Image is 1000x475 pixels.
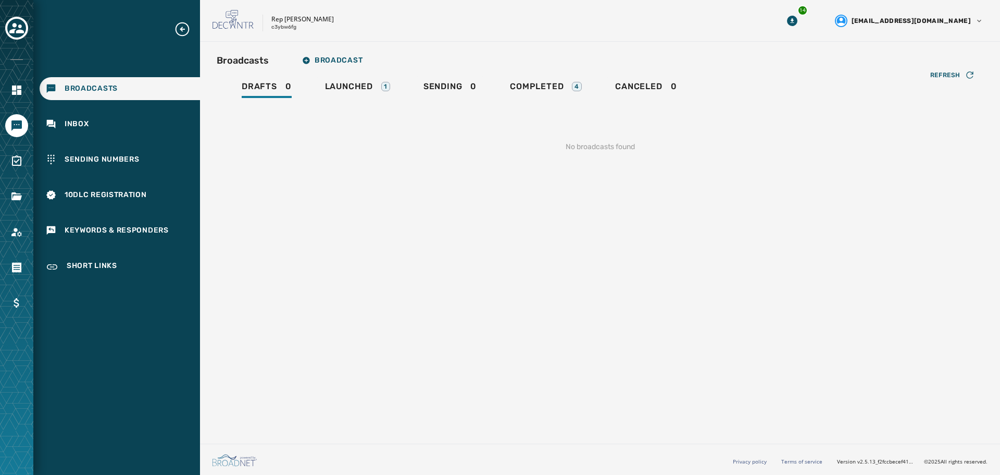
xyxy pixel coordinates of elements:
a: Launched1 [317,76,398,100]
span: Version [837,458,916,466]
span: Completed [510,81,564,92]
span: v2.5.13_f2fccbecef41a56588405520c543f5f958952a99 [857,458,916,466]
span: [EMAIL_ADDRESS][DOMAIN_NAME] [852,17,971,25]
span: Sending [423,81,463,92]
a: Navigate to Messaging [5,114,28,137]
p: Rep [PERSON_NAME] [271,15,334,23]
div: 1 [381,82,390,91]
span: Keywords & Responders [65,225,169,236]
a: Navigate to 10DLC Registration [40,184,200,206]
div: 0 [423,81,477,98]
span: Broadcasts [65,83,118,94]
a: Canceled0 [607,76,685,100]
a: Drafts0 [233,76,300,100]
p: c3ybw6fg [271,23,296,31]
button: Expand sub nav menu [174,21,199,38]
button: Broadcast [294,50,371,71]
span: Canceled [615,81,662,92]
a: Navigate to Broadcasts [40,77,200,100]
div: No broadcasts found [217,125,983,169]
span: Broadcast [302,56,362,65]
div: 0 [242,81,292,98]
button: Refresh [922,67,983,83]
button: Download Menu [783,11,802,30]
div: 4 [572,82,582,91]
a: Completed4 [502,76,590,100]
a: Navigate to Short Links [40,254,200,279]
button: User settings [831,10,988,31]
a: Navigate to Keywords & Responders [40,219,200,242]
span: © 2025 All rights reserved. [924,458,988,465]
span: Launched [325,81,373,92]
a: Sending0 [415,76,485,100]
span: Sending Numbers [65,154,140,165]
h2: Broadcasts [217,53,269,68]
span: Drafts [242,81,277,92]
a: Navigate to Sending Numbers [40,148,200,171]
span: 10DLC Registration [65,190,147,200]
span: Short Links [67,261,117,273]
button: Toggle account select drawer [5,17,28,40]
a: Navigate to Inbox [40,113,200,136]
a: Navigate to Orders [5,256,28,279]
span: Inbox [65,119,89,129]
a: Terms of service [781,458,822,465]
a: Navigate to Billing [5,291,28,314]
a: Privacy policy [733,458,767,465]
div: 14 [797,5,808,16]
div: 0 [615,81,677,98]
span: Refresh [930,71,960,79]
a: Navigate to Surveys [5,150,28,173]
a: Navigate to Account [5,221,28,243]
a: Navigate to Files [5,185,28,208]
a: Navigate to Home [5,79,28,102]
